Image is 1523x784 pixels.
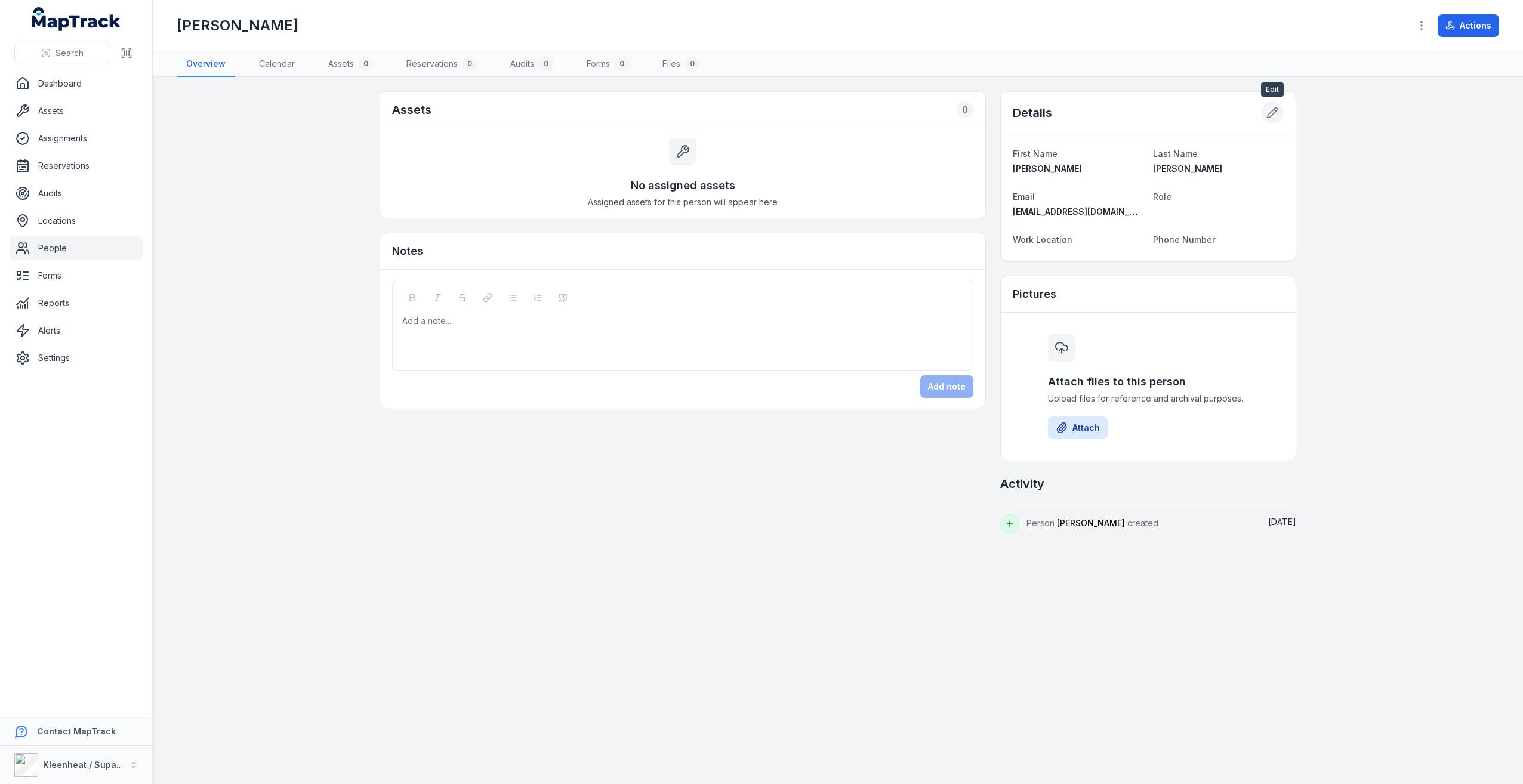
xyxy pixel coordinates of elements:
span: Email [1013,192,1035,202]
span: [EMAIL_ADDRESS][DOMAIN_NAME] [1013,206,1157,217]
a: Assets0 [319,52,383,77]
span: Role [1153,192,1171,202]
a: Files0 [653,52,709,77]
a: Settings [10,346,143,370]
h3: Notes [392,243,423,260]
div: 0 [685,57,699,71]
a: Locations [10,209,143,233]
span: [PERSON_NAME] [1057,518,1125,528]
span: First Name [1013,149,1058,159]
strong: Contact MapTrack [37,726,116,736]
a: Overview [177,52,235,77]
h3: No assigned assets [631,177,735,194]
span: Person created [1026,518,1158,528]
span: Phone Number [1153,234,1215,245]
a: Audits0 [501,52,563,77]
time: 08/09/2025, 7:12:48 am [1268,517,1296,527]
div: 0 [463,57,477,71]
div: 0 [539,57,553,71]
div: 0 [957,101,973,118]
a: Assets [10,99,143,123]
button: Search [14,42,110,64]
span: [PERSON_NAME] [1153,163,1222,174]
div: 0 [615,57,629,71]
a: MapTrack [32,7,121,31]
a: Reservations [10,154,143,178]
span: [PERSON_NAME] [1013,163,1082,174]
span: Edit [1261,82,1284,97]
h2: Details [1013,104,1052,121]
a: Dashboard [10,72,143,95]
a: Calendar [249,52,304,77]
h2: Activity [1000,476,1044,492]
a: Forms [10,264,143,288]
button: Attach [1048,416,1108,439]
a: People [10,236,143,260]
a: Audits [10,181,143,205]
a: Forms0 [577,52,639,77]
a: Alerts [10,319,143,342]
h3: Attach files to this person [1048,374,1248,390]
h2: Assets [392,101,431,118]
span: Search [56,47,84,59]
span: Upload files for reference and archival purposes. [1048,393,1248,405]
h1: [PERSON_NAME] [177,16,298,35]
h3: Pictures [1013,286,1056,303]
button: Actions [1438,14,1499,37]
a: Assignments [10,126,143,150]
a: Reservations0 [397,52,486,77]
strong: Kleenheat / Supagas [43,760,132,770]
span: Work Location [1013,234,1072,245]
span: Last Name [1153,149,1198,159]
div: 0 [359,57,373,71]
span: Assigned assets for this person will appear here [588,196,778,208]
span: [DATE] [1268,517,1296,527]
a: Reports [10,291,143,315]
